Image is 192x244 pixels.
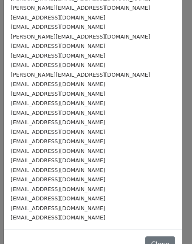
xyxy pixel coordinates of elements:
small: [EMAIL_ADDRESS][DOMAIN_NAME] [11,157,105,164]
small: [EMAIL_ADDRESS][DOMAIN_NAME] [11,110,105,116]
small: [PERSON_NAME][EMAIL_ADDRESS][DOMAIN_NAME] [11,5,150,11]
small: [EMAIL_ADDRESS][DOMAIN_NAME] [11,148,105,154]
small: [EMAIL_ADDRESS][DOMAIN_NAME] [11,167,105,173]
small: [EMAIL_ADDRESS][DOMAIN_NAME] [11,14,105,21]
small: [EMAIL_ADDRESS][DOMAIN_NAME] [11,176,105,183]
small: [EMAIL_ADDRESS][DOMAIN_NAME] [11,53,105,59]
small: [EMAIL_ADDRESS][DOMAIN_NAME] [11,24,105,30]
small: [EMAIL_ADDRESS][DOMAIN_NAME] [11,119,105,125]
small: [PERSON_NAME][EMAIL_ADDRESS][DOMAIN_NAME] [11,33,150,40]
small: [EMAIL_ADDRESS][DOMAIN_NAME] [11,81,105,87]
small: [EMAIL_ADDRESS][DOMAIN_NAME] [11,186,105,192]
small: [EMAIL_ADDRESS][DOMAIN_NAME] [11,62,105,68]
small: [PERSON_NAME][EMAIL_ADDRESS][DOMAIN_NAME] [11,72,150,78]
small: [EMAIL_ADDRESS][DOMAIN_NAME] [11,129,105,135]
iframe: Chat Widget [150,203,192,244]
small: [EMAIL_ADDRESS][DOMAIN_NAME] [11,138,105,144]
small: [EMAIL_ADDRESS][DOMAIN_NAME] [11,214,105,221]
small: [EMAIL_ADDRESS][DOMAIN_NAME] [11,195,105,202]
small: [EMAIL_ADDRESS][DOMAIN_NAME] [11,43,105,49]
small: [EMAIL_ADDRESS][DOMAIN_NAME] [11,100,105,106]
small: [EMAIL_ADDRESS][DOMAIN_NAME] [11,91,105,97]
small: [EMAIL_ADDRESS][DOMAIN_NAME] [11,205,105,211]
